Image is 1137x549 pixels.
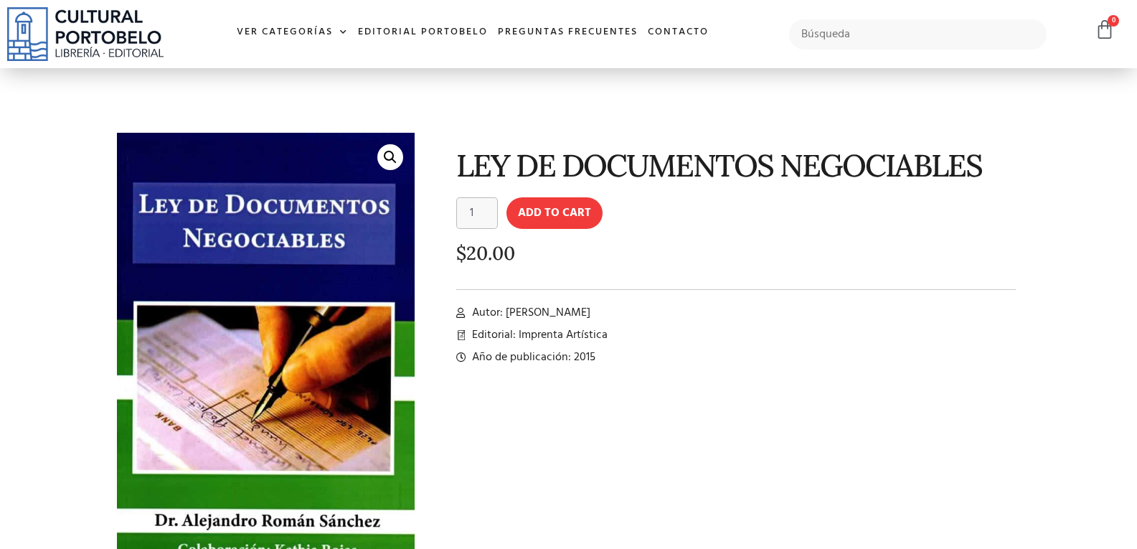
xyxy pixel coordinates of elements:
[789,19,1047,50] input: Búsqueda
[456,241,466,265] span: $
[468,327,608,344] span: Editorial: Imprenta Artística
[1108,15,1119,27] span: 0
[456,197,498,229] input: Product quantity
[1095,19,1115,40] a: 0
[493,17,643,48] a: Preguntas frecuentes
[456,241,515,265] bdi: 20.00
[377,144,403,170] a: 🔍
[506,197,603,229] button: Add to cart
[353,17,493,48] a: Editorial Portobelo
[468,304,590,322] span: Autor: [PERSON_NAME]
[468,349,595,366] span: Año de publicación: 2015
[232,17,353,48] a: Ver Categorías
[643,17,714,48] a: Contacto
[456,149,1016,182] h1: LEY DE DOCUMENTOS NEGOCIABLES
